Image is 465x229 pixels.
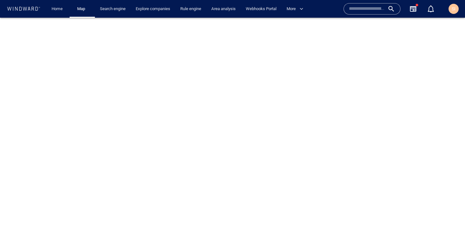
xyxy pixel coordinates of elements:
[97,3,128,15] a: Search engine
[133,3,173,15] a: Explore companies
[47,3,67,15] button: Home
[72,3,92,15] button: Map
[284,3,309,15] button: More
[452,6,456,11] span: SI
[75,3,90,15] a: Map
[178,3,204,15] a: Rule engine
[438,201,460,224] iframe: Chat
[49,3,65,15] a: Home
[243,3,279,15] a: Webhooks Portal
[427,5,435,13] div: Notification center
[447,3,460,15] button: SI
[209,3,238,15] a: Area analysis
[287,5,303,13] span: More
